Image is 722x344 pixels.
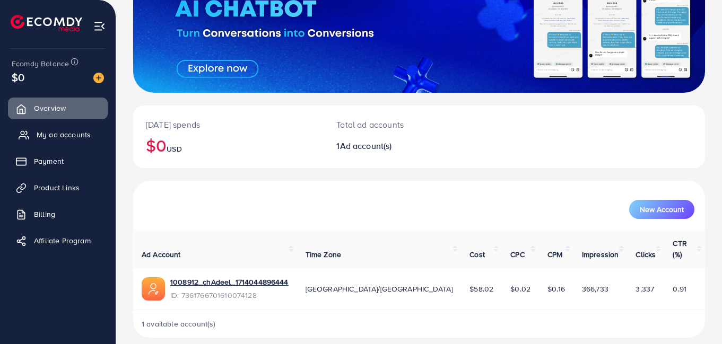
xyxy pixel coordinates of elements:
[34,209,55,219] span: Billing
[510,284,530,294] span: $0.02
[142,277,165,301] img: ic-ads-acc.e4c84228.svg
[340,140,392,152] span: Ad account(s)
[170,277,289,287] a: 1008912_chAdeel_1714044896444
[8,204,108,225] a: Billing
[547,284,565,294] span: $0.16
[636,249,656,260] span: Clicks
[469,249,485,260] span: Cost
[306,249,341,260] span: Time Zone
[11,15,82,31] img: logo
[142,249,181,260] span: Ad Account
[142,319,216,329] span: 1 available account(s)
[469,284,493,294] span: $58.02
[640,206,684,213] span: New Account
[34,182,80,193] span: Product Links
[93,20,106,32] img: menu
[12,69,24,85] span: $0
[93,73,104,83] img: image
[510,249,524,260] span: CPC
[677,296,714,336] iframe: Chat
[547,249,562,260] span: CPM
[629,200,694,219] button: New Account
[8,230,108,251] a: Affiliate Program
[336,141,454,151] h2: 1
[582,249,619,260] span: Impression
[673,238,686,259] span: CTR (%)
[8,151,108,172] a: Payment
[37,129,91,140] span: My ad accounts
[146,118,311,131] p: [DATE] spends
[34,235,91,246] span: Affiliate Program
[673,284,686,294] span: 0.91
[306,284,453,294] span: [GEOGRAPHIC_DATA]/[GEOGRAPHIC_DATA]
[336,118,454,131] p: Total ad accounts
[34,156,64,166] span: Payment
[8,177,108,198] a: Product Links
[582,284,608,294] span: 366,733
[8,124,108,145] a: My ad accounts
[34,103,66,113] span: Overview
[12,58,69,69] span: Ecomdy Balance
[146,135,311,155] h2: $0
[167,144,181,154] span: USD
[636,284,654,294] span: 3,337
[170,290,289,301] span: ID: 7361766701610074128
[8,98,108,119] a: Overview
